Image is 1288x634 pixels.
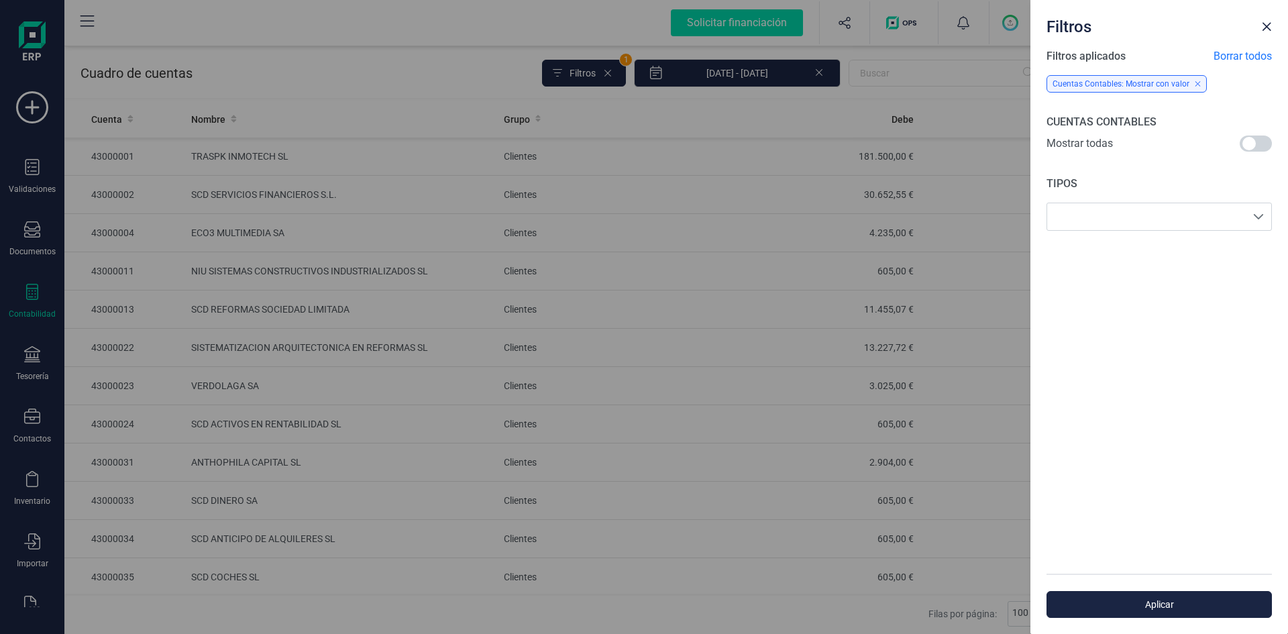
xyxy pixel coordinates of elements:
[1062,598,1256,611] span: Aplicar
[1046,591,1272,618] button: Aplicar
[1041,11,1256,38] div: Filtros
[1214,48,1272,64] span: Borrar todos
[1256,16,1277,38] button: Close
[1046,115,1157,128] span: CUENTAS CONTABLES
[1046,136,1113,154] span: Mostrar todas
[1046,48,1126,64] span: Filtros aplicados
[1046,177,1077,190] span: TIPOS
[1053,79,1189,89] span: Cuentas Contables: Mostrar con valor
